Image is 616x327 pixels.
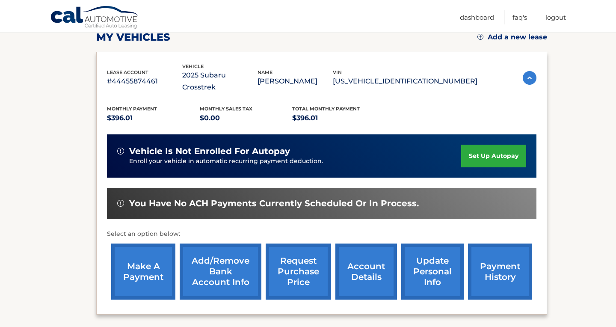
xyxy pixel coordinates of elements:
a: account details [335,244,397,300]
h2: my vehicles [96,31,170,44]
p: $396.01 [292,112,385,124]
p: $396.01 [107,112,200,124]
a: request purchase price [266,244,331,300]
span: Monthly sales Tax [200,106,252,112]
a: Logout [545,10,566,24]
img: add.svg [477,34,483,40]
span: Total Monthly Payment [292,106,360,112]
span: vin [333,69,342,75]
a: Add/Remove bank account info [180,244,261,300]
a: Cal Automotive [50,6,140,30]
p: [PERSON_NAME] [258,75,333,87]
p: Select an option below: [107,229,536,239]
span: vehicle [182,63,204,69]
img: accordion-active.svg [523,71,536,85]
span: lease account [107,69,148,75]
p: Enroll your vehicle in automatic recurring payment deduction. [129,157,461,166]
a: FAQ's [512,10,527,24]
a: payment history [468,244,532,300]
img: alert-white.svg [117,200,124,207]
span: You have no ACH payments currently scheduled or in process. [129,198,419,209]
a: Add a new lease [477,33,547,42]
a: Dashboard [460,10,494,24]
span: vehicle is not enrolled for autopay [129,146,290,157]
p: $0.00 [200,112,293,124]
p: [US_VEHICLE_IDENTIFICATION_NUMBER] [333,75,477,87]
p: 2025 Subaru Crosstrek [182,69,258,93]
a: set up autopay [461,145,526,167]
a: make a payment [111,244,175,300]
span: name [258,69,272,75]
span: Monthly Payment [107,106,157,112]
p: #44455874461 [107,75,182,87]
a: update personal info [401,244,464,300]
img: alert-white.svg [117,148,124,155]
